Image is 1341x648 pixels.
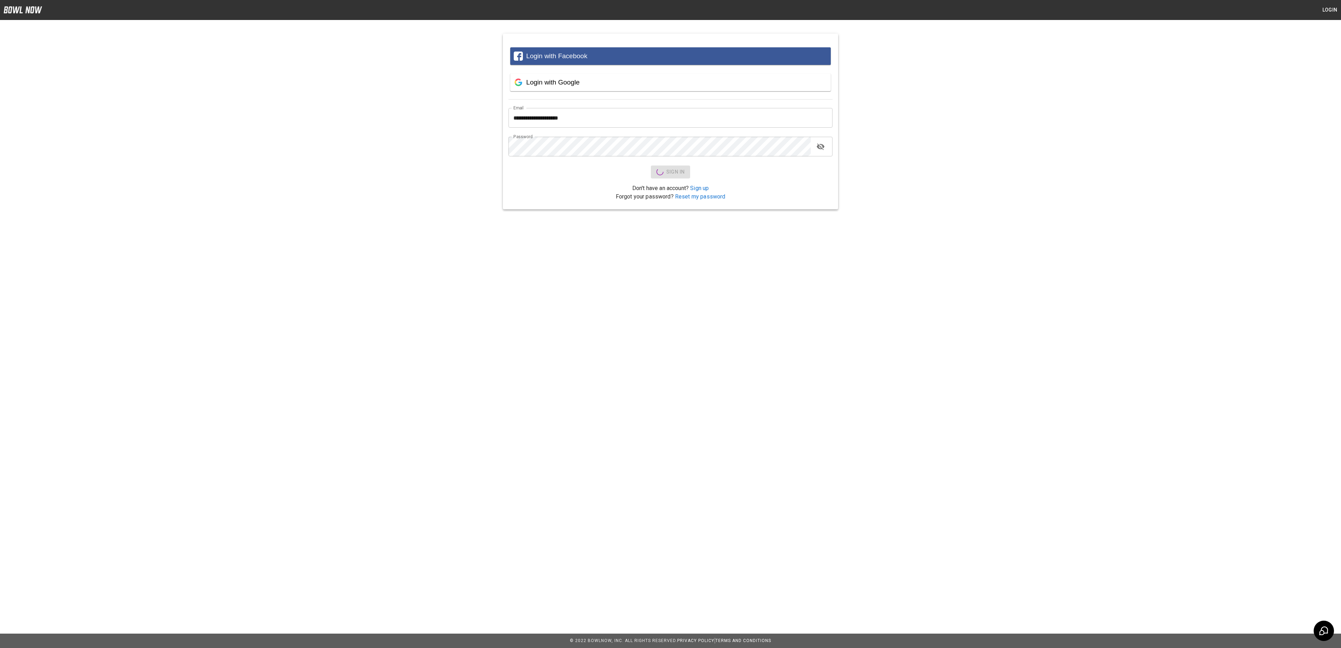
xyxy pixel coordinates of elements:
[570,638,677,643] span: © 2022 BowlNow, Inc. All Rights Reserved.
[526,52,587,60] span: Login with Facebook
[4,6,42,13] img: logo
[675,193,726,200] a: Reset my password
[510,74,831,91] button: Login with Google
[677,638,714,643] a: Privacy Policy
[690,185,709,191] a: Sign up
[510,47,831,65] button: Login with Facebook
[526,79,580,86] span: Login with Google
[814,140,828,154] button: toggle password visibility
[508,193,833,201] p: Forgot your password?
[715,638,771,643] a: Terms and Conditions
[1319,4,1341,16] button: Login
[508,184,833,193] p: Don't have an account?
